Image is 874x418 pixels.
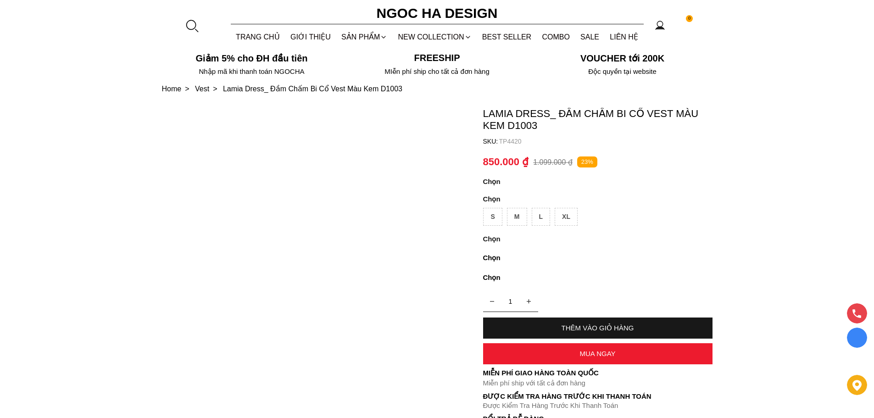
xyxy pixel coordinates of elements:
h6: Độc quyền tại website [533,67,713,76]
p: 850.000 ₫ [483,156,529,168]
h6: SKU: [483,138,499,145]
span: > [181,85,193,93]
h6: MIễn phí ship cho tất cả đơn hàng [347,67,527,76]
a: GIỚI THIỆU [285,25,336,49]
font: Miễn phí ship với tất cả đơn hàng [483,379,585,387]
p: Được Kiểm Tra Hàng Trước Khi Thanh Toán [483,392,713,401]
a: Link to Lamia Dress_ Đầm Chấm Bi Cổ Vest Màu Kem D1003 [223,85,402,93]
font: Giảm 5% cho ĐH đầu tiên [195,53,307,63]
span: > [209,85,221,93]
p: 23% [577,156,597,168]
h5: VOUCHER tới 200K [533,53,713,64]
p: TP4420 [499,138,713,145]
a: TRANG CHỦ [230,25,285,49]
div: SẢN PHẨM [336,25,393,49]
a: messenger [847,352,867,369]
a: Ngoc Ha Design [368,2,506,24]
a: NEW COLLECTION [393,25,477,49]
div: M [507,208,527,226]
input: Quantity input [483,292,538,311]
p: Được Kiểm Tra Hàng Trước Khi Thanh Toán [483,401,713,410]
a: Link to Home [162,85,195,93]
span: 0 [686,15,693,22]
div: XL [555,208,578,226]
a: Combo [537,25,575,49]
div: S [483,208,502,226]
a: Link to Vest [195,85,223,93]
font: Miễn phí giao hàng toàn quốc [483,369,599,377]
div: MUA NGAY [483,350,713,357]
div: L [532,208,551,226]
a: BEST SELLER [477,25,537,49]
a: Display image [847,328,867,348]
div: THÊM VÀO GIỎ HÀNG [483,324,713,332]
font: Nhập mã khi thanh toán NGOCHA [199,67,305,75]
font: Freeship [414,53,460,63]
a: LIÊN HỆ [605,25,644,49]
p: 1.099.000 ₫ [533,158,573,167]
a: SALE [575,25,604,49]
p: Lamia Dress_ Đầm Chấm Bi Cổ Vest Màu Kem D1003 [483,108,713,132]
